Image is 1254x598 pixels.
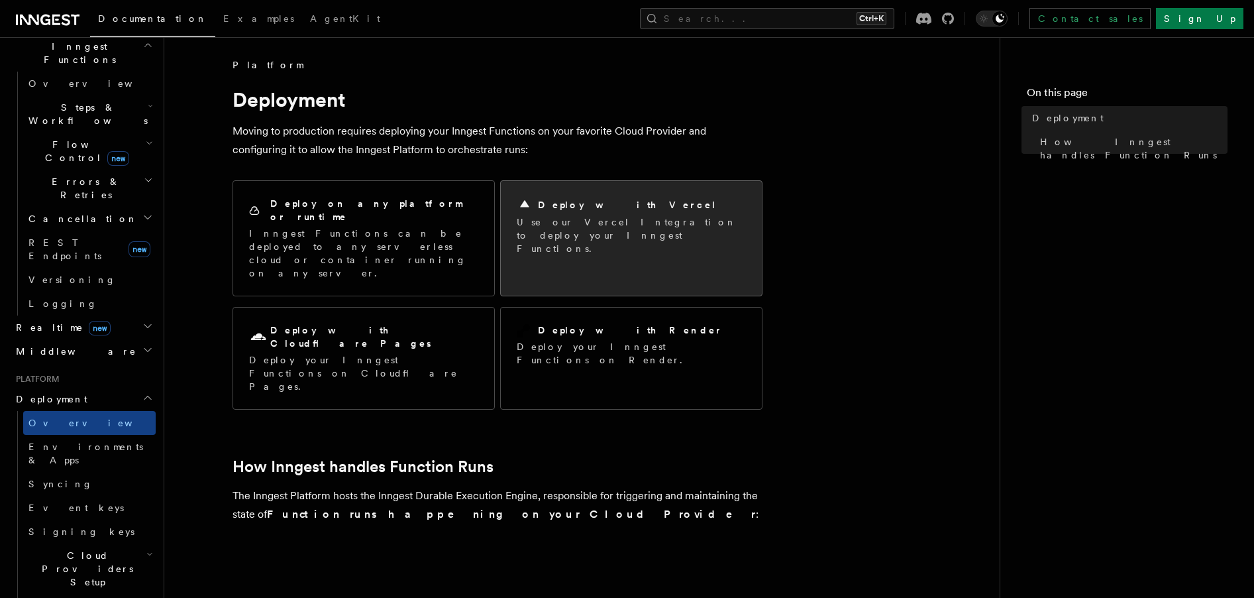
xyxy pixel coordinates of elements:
span: Logging [28,298,97,309]
a: Deploy with VercelUse our Vercel Integration to deploy your Inngest Functions. [500,180,762,296]
span: Cancellation [23,212,138,225]
span: Platform [11,374,60,385]
span: Signing keys [28,526,134,537]
span: new [89,321,111,335]
svg: Cloudflare [249,328,268,347]
button: Errors & Retries [23,170,156,207]
span: Middleware [11,345,136,358]
button: Cancellation [23,207,156,231]
h4: On this page [1027,85,1228,106]
p: Moving to production requires deploying your Inngest Functions on your favorite Cloud Provider an... [233,122,762,159]
div: Inngest Functions [11,72,156,316]
a: Overview [23,72,156,95]
a: How Inngest handles Function Runs [1035,130,1228,167]
h2: Deploy with Render [538,324,723,337]
span: Environments & Apps [28,442,143,465]
kbd: Ctrl+K [857,12,886,25]
a: Signing keys [23,520,156,544]
a: Deployment [1027,106,1228,130]
a: Documentation [90,4,215,37]
a: REST Endpointsnew [23,231,156,268]
h2: Deploy with Cloudflare Pages [270,324,478,350]
p: Inngest Functions can be deployed to any serverless cloud or container running on any server. [249,227,478,280]
h2: Deploy with Vercel [538,198,717,211]
span: Deployment [11,392,87,406]
a: Syncing [23,472,156,496]
button: Flow Controlnew [23,133,156,170]
button: Deployment [11,387,156,411]
span: Flow Control [23,138,146,164]
button: Inngest Functions [11,34,156,72]
span: Overview [28,78,165,89]
h2: Deploy on any platform or runtime [270,197,478,223]
span: How Inngest handles Function Runs [1040,135,1228,162]
span: Steps & Workflows [23,101,148,127]
a: Deploy with Cloudflare PagesDeploy your Inngest Functions on Cloudflare Pages. [233,307,495,410]
span: Cloud Providers Setup [23,549,146,589]
span: Inngest Functions [11,40,143,66]
button: Toggle dark mode [976,11,1008,27]
a: Sign Up [1156,8,1243,29]
span: Event keys [28,503,124,513]
h1: Deployment [233,88,762,111]
span: Deployment [1032,111,1104,125]
button: Cloud Providers Setup [23,544,156,594]
a: Deploy with RenderDeploy your Inngest Functions on Render. [500,307,762,410]
button: Realtimenew [11,316,156,339]
span: Versioning [28,274,116,285]
a: Logging [23,292,156,316]
p: Deploy your Inngest Functions on Cloudflare Pages. [249,353,478,393]
span: Examples [223,13,294,24]
a: Deploy on any platform or runtimeInngest Functions can be deployed to any serverless cloud or con... [233,180,495,296]
button: Steps & Workflows [23,95,156,133]
button: Search...Ctrl+K [640,8,894,29]
a: AgentKit [302,4,388,36]
a: Versioning [23,268,156,292]
p: The Inngest Platform hosts the Inngest Durable Execution Engine, responsible for triggering and m... [233,487,762,524]
p: Use our Vercel Integration to deploy your Inngest Functions. [517,215,746,255]
span: new [107,151,129,166]
span: Overview [28,418,165,428]
a: Examples [215,4,302,36]
a: Environments & Apps [23,435,156,472]
a: Overview [23,411,156,435]
a: Contact sales [1029,8,1151,29]
span: AgentKit [310,13,380,24]
span: Realtime [11,321,111,334]
button: Middleware [11,339,156,363]
span: Platform [233,58,303,72]
span: Documentation [98,13,207,24]
span: Syncing [28,479,93,489]
a: Event keys [23,496,156,520]
span: REST Endpoints [28,237,101,261]
span: Errors & Retries [23,175,144,202]
p: Deploy your Inngest Functions on Render. [517,340,746,367]
strong: Function runs happening on your Cloud Provider [267,508,756,520]
a: How Inngest handles Function Runs [233,457,494,476]
span: new [129,241,150,257]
